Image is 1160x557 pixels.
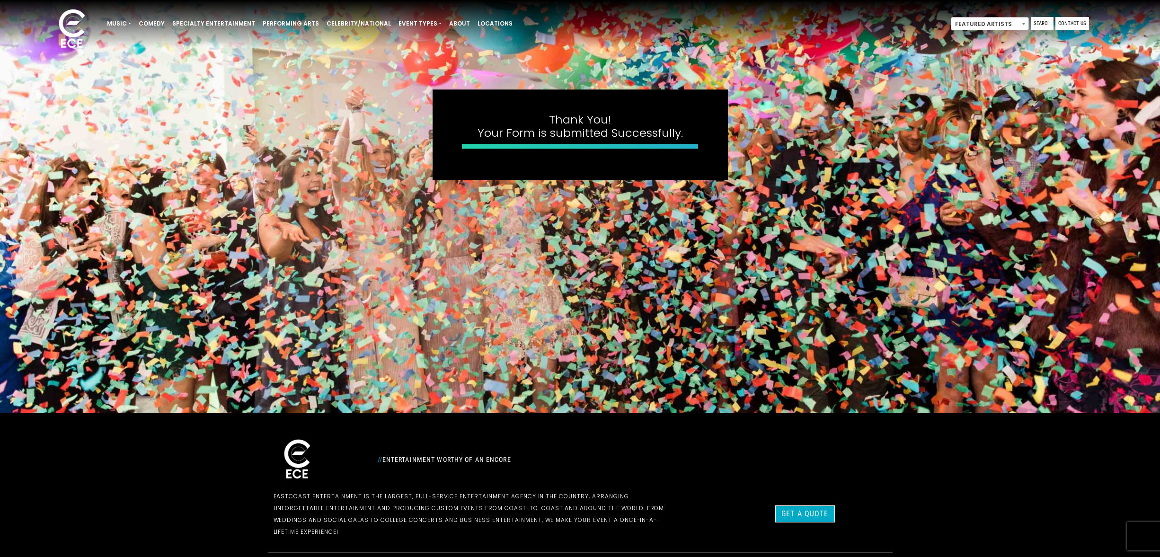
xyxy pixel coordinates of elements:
[1031,17,1054,30] a: Search
[462,113,699,141] h4: Thank You! Your Form is submitted Successfully.
[372,452,684,467] div: Entertainment Worthy of an Encore
[775,505,834,522] a: Get a Quote
[378,456,382,463] span: //
[103,16,135,32] a: Music
[323,16,395,32] a: Celebrity/National
[135,16,168,32] a: Comedy
[274,490,679,538] p: EastCoast Entertainment is the largest, full-service entertainment agency in the country, arrangi...
[951,18,1028,31] span: Featured Artists
[445,16,474,32] a: About
[168,16,259,32] a: Specialty Entertainment
[395,16,445,32] a: Event Types
[951,17,1029,30] span: Featured Artists
[1055,17,1089,30] a: Contact Us
[274,437,321,483] img: ece_new_logo_whitev2-1.png
[48,7,96,53] img: ece_new_logo_whitev2-1.png
[474,16,516,32] a: Locations
[259,16,323,32] a: Performing Arts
